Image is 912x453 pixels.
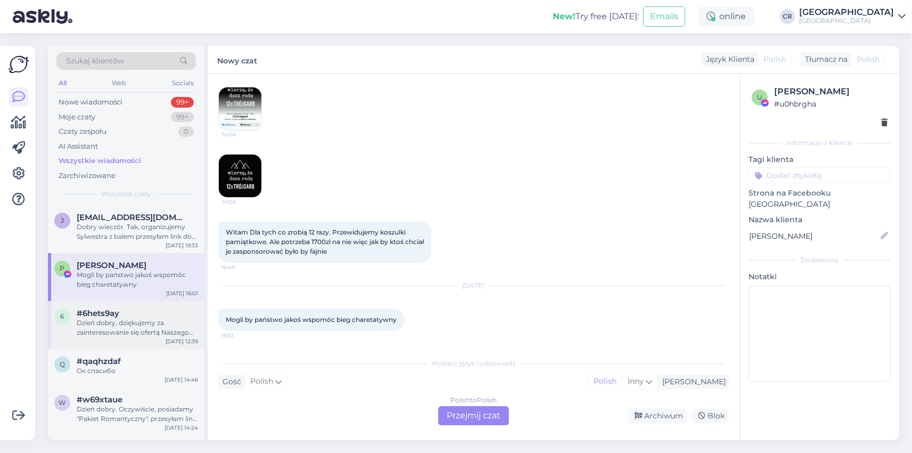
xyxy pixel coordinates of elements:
[450,395,497,405] div: Polish to Polish
[59,399,66,407] span: w
[66,55,124,67] span: Szukaj klientów
[438,406,509,425] div: Przejmij czat
[219,155,261,197] img: Attachment
[749,138,891,148] div: Informacje o kliencie
[59,156,141,166] div: Wszystkie wiadomości
[774,85,888,98] div: [PERSON_NAME]
[763,54,786,65] span: Polish
[59,171,116,181] div: Zarchiwizowane
[749,199,891,210] p: [GEOGRAPHIC_DATA]
[749,271,891,282] p: Notatki
[59,141,98,152] div: AI Assistant
[77,270,198,289] div: Mogli by państwo jakoś wspomóc bieg charetatywny
[77,395,122,405] span: #w69xtaue
[166,241,198,249] div: [DATE] 19:33
[77,318,198,337] div: Dzień dobry, dziękujemy za zainteresowanie się ofertą Naszego Hotelu. W terminie 24-26.10 posiada...
[226,228,425,255] span: Witam Dla tych co zrobią 12 razy. Przewidujemy koszulki pamiątkowe. Ale potrzeba 1700zl na nie wi...
[226,316,397,323] span: Mogli by państwo jakoś wspomóc bieg charetatywny
[749,230,878,242] input: Dodaj nazwę
[628,376,644,386] span: Inny
[171,97,194,108] div: 99+
[9,54,29,75] img: Askly Logo
[170,76,196,90] div: Socials
[77,261,146,270] span: Paweł Tcho
[801,54,848,65] div: Tłumacz na
[166,337,198,345] div: [DATE] 12:39
[166,289,198,297] div: [DATE] 16:01
[56,76,69,90] div: All
[219,87,261,130] img: Attachment
[222,198,262,206] span: 14:06
[553,11,576,21] b: New!
[553,10,639,23] div: Try free [DATE]:
[61,216,64,224] span: j
[749,214,891,225] p: Nazwa klienta
[757,93,762,101] span: u
[77,366,198,376] div: Ок спасибо
[59,126,106,137] div: Czaty zespołu
[799,8,906,25] a: [GEOGRAPHIC_DATA][GEOGRAPHIC_DATA]
[77,357,121,366] span: #qaqhzdaf
[165,424,198,432] div: [DATE] 14:24
[749,188,891,199] p: Strona na Facebooku
[60,360,65,368] span: q
[780,9,795,24] div: CR
[60,264,65,272] span: P
[77,309,119,318] span: #6hets9ay
[221,263,261,271] span: 16:49
[77,405,198,424] div: Dzień dobry. Oczywiście, posiadamy "Pakiet Romantyczny", przesyłam link do oferty na Naszej stron...
[643,6,685,27] button: Emails
[702,54,754,65] div: Język Klienta
[774,98,888,110] div: # u0hbrgha
[658,376,726,387] div: [PERSON_NAME]
[61,312,64,320] span: 6
[59,112,95,123] div: Moje czaty
[101,189,151,199] span: Wszystkie czaty
[588,374,622,390] div: Polish
[59,97,122,108] div: Nowe wiadomości
[171,112,194,123] div: 99+
[628,409,687,423] div: Archiwum
[165,376,198,384] div: [DATE] 14:46
[250,376,273,387] span: Polish
[218,359,729,368] div: Wybierz język i odpowiedz
[222,131,262,139] span: 14:06
[749,255,891,265] div: Dodatkowy
[110,76,129,90] div: Web
[77,222,198,241] div: Dobry wieczór. Tak, organizujemy Sylwestra z balem przesyłam link do oferty na Naszej stronie int...
[178,126,194,137] div: 0
[698,7,754,26] div: online
[218,281,729,290] div: [DATE]
[77,213,187,222] span: jakro@jakro.eu
[749,167,891,183] input: Dodać etykietę
[692,409,729,423] div: Blok
[799,17,894,25] div: [GEOGRAPHIC_DATA]
[799,8,894,17] div: [GEOGRAPHIC_DATA]
[857,54,880,65] span: Polish
[749,154,891,165] p: Tagi klienta
[218,376,241,387] div: Gość
[221,331,261,339] span: 16:01
[217,52,257,67] label: Nowy czat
